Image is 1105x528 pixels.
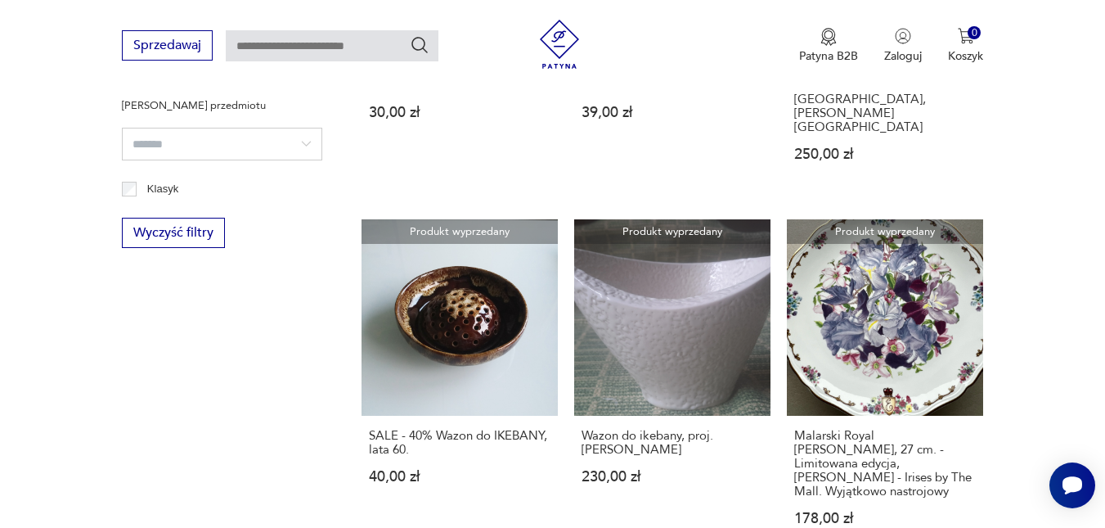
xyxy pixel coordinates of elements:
[948,28,983,64] button: 0Koszyk
[799,28,858,64] a: Ikona medaluPatyna B2B
[369,429,550,457] h3: SALE - 40% Wazon do IKEBANY, lata 60.
[535,20,584,69] img: Patyna - sklep z meblami i dekoracjami vintage
[958,28,974,44] img: Ikona koszyka
[884,28,922,64] button: Zaloguj
[122,218,225,248] button: Wyczyść filtry
[948,48,983,64] p: Koszyk
[799,28,858,64] button: Patyna B2B
[1049,463,1095,508] iframe: Smartsupp widget button
[820,28,837,46] img: Ikona medalu
[582,470,763,484] p: 230,00 zł
[122,41,213,52] a: Sprzedawaj
[410,35,429,55] button: Szukaj
[147,180,178,198] p: Klasyk
[369,470,550,484] p: 40,00 zł
[884,48,922,64] p: Zaloguj
[582,106,763,120] p: 39,00 zł
[582,429,763,457] h3: Wazon do ikebany, proj. [PERSON_NAME]
[895,28,911,44] img: Ikonka użytkownika
[794,147,976,161] p: 250,00 zł
[968,26,981,40] div: 0
[794,79,976,134] h3: Ikebana, wazon do ikebany, [GEOGRAPHIC_DATA], [PERSON_NAME][GEOGRAPHIC_DATA]
[122,97,322,115] p: [PERSON_NAME] przedmiotu
[369,106,550,120] p: 30,00 zł
[794,512,976,526] p: 178,00 zł
[794,429,976,499] h3: Malarski Royal [PERSON_NAME], 27 cm. - Limitowana edycja, [PERSON_NAME] - Irises by The Mall. Wyj...
[799,48,858,64] p: Patyna B2B
[122,30,213,61] button: Sprzedawaj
